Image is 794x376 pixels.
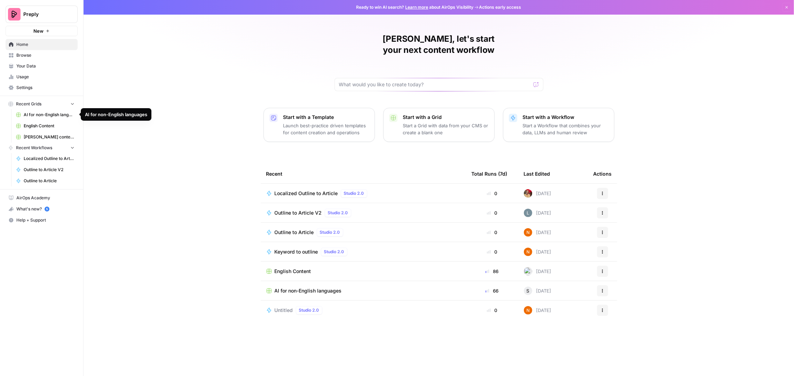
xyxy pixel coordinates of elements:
span: Localized Outline to Article [275,190,338,197]
button: Workspace: Preply [6,6,78,23]
div: 0 [472,248,513,255]
text: 5 [46,207,48,211]
img: c37vr20y5fudypip844bb0rvyfb7 [524,248,532,256]
a: Your Data [6,61,78,72]
img: Preply Logo [8,8,21,21]
a: English Content [13,120,78,131]
h1: [PERSON_NAME], let's start your next content workflow [335,33,543,56]
span: AirOps Academy [16,195,74,201]
span: Preply [23,11,65,18]
a: English Content [266,268,461,275]
a: Learn more [406,5,429,10]
a: Outline to Article V2 [13,164,78,175]
span: Localized Outline to Article [24,155,74,162]
button: Start with a WorkflowStart a Workflow that combines your data, LLMs and human review [503,108,614,142]
div: Last Edited [524,164,550,183]
div: Actions [593,164,612,183]
span: English Content [24,123,74,129]
span: Help + Support [16,217,74,223]
span: Studio 2.0 [299,307,319,313]
div: 0 [472,307,513,314]
img: c37vr20y5fudypip844bb0rvyfb7 [524,306,532,314]
button: Start with a GridStart a Grid with data from your CMS or create a blank one [383,108,495,142]
span: Usage [16,74,74,80]
a: Browse [6,50,78,61]
p: Start with a Workflow [523,114,608,121]
div: [DATE] [524,287,551,295]
p: Start with a Template [283,114,369,121]
a: Usage [6,71,78,82]
span: Outline to Article V2 [275,209,322,216]
button: New [6,26,78,36]
span: Recent Workflows [16,145,52,151]
span: Studio 2.0 [344,190,364,197]
img: c37vr20y5fudypip844bb0rvyfb7 [524,228,532,237]
span: Settings [16,85,74,91]
p: Start with a Grid [403,114,489,121]
a: AI for non-English languages [266,287,461,294]
button: Recent Grids [6,99,78,109]
div: [DATE] [524,209,551,217]
span: Home [16,41,74,48]
span: Outline to Article [275,229,314,236]
span: AI for non-English languages [24,112,74,118]
div: [DATE] [524,189,551,198]
a: [PERSON_NAME] content interlinking test [13,131,78,143]
div: 0 [472,229,513,236]
span: [PERSON_NAME] content interlinking test [24,134,74,140]
button: Help + Support [6,215,78,226]
span: New [33,27,44,34]
div: 0 [472,209,513,216]
input: What would you like to create today? [339,81,530,88]
a: UntitledStudio 2.0 [266,306,461,314]
span: Keyword to outline [275,248,318,255]
img: exl12kjf8yrej6cnedix31pud7gv [524,189,532,198]
div: Recent [266,164,461,183]
a: Home [6,39,78,50]
button: What's new? 5 [6,203,78,215]
span: Your Data [16,63,74,69]
div: [DATE] [524,267,551,275]
button: Recent Workflows [6,143,78,153]
a: AirOps Academy [6,192,78,203]
span: Ready to win AI search? about AirOps Visibility [356,4,474,10]
div: [DATE] [524,228,551,237]
a: Outline to Article [13,175,78,186]
p: Start a Workflow that combines your data, LLMs and human review [523,122,608,136]
div: [DATE] [524,306,551,314]
img: lv9aeu8m5xbjlu53qhb6bdsmtbjy [524,267,532,275]
span: Outline to Article V2 [24,167,74,173]
span: Recent Grids [16,101,41,107]
span: Browse [16,52,74,58]
span: S [527,287,529,294]
div: 0 [472,190,513,197]
p: Start a Grid with data from your CMS or create a blank one [403,122,489,136]
div: [DATE] [524,248,551,256]
div: What's new? [6,204,77,214]
a: 5 [45,207,49,211]
a: Localized Outline to ArticleStudio 2.0 [266,189,461,198]
a: Localized Outline to Article [13,153,78,164]
p: Launch best-practice driven templates for content creation and operations [283,122,369,136]
a: Keyword to outlineStudio 2.0 [266,248,461,256]
span: Studio 2.0 [324,249,344,255]
div: 66 [472,287,513,294]
div: 86 [472,268,513,275]
span: Studio 2.0 [328,210,348,216]
span: AI for non-English languages [275,287,342,294]
span: Untitled [275,307,293,314]
a: Settings [6,82,78,93]
span: Outline to Article [24,178,74,184]
span: Studio 2.0 [320,229,340,235]
img: lv9aeu8m5xbjlu53qhb6bdsmtbjy [524,209,532,217]
a: Outline to Article V2Studio 2.0 [266,209,461,217]
a: AI for non-English languages [13,109,78,120]
div: Total Runs (7d) [472,164,508,183]
a: Outline to ArticleStudio 2.0 [266,228,461,237]
span: Actions early access [479,4,521,10]
button: Start with a TemplateLaunch best-practice driven templates for content creation and operations [264,108,375,142]
span: English Content [275,268,311,275]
